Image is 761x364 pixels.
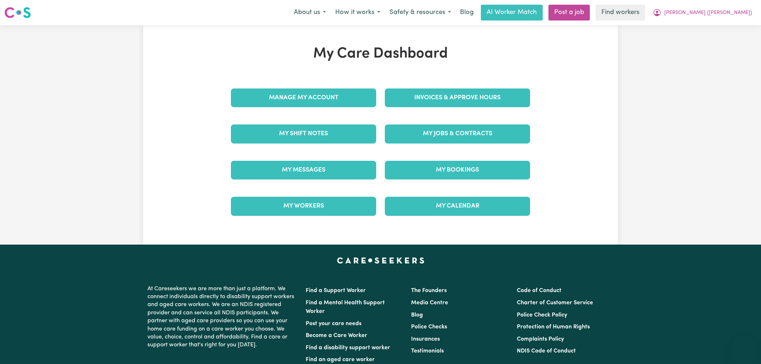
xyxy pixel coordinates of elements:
a: Police Check Policy [517,312,567,318]
a: Careseekers home page [337,258,424,263]
a: My Calendar [385,197,530,215]
a: Police Checks [411,324,447,330]
a: Protection of Human Rights [517,324,590,330]
a: Blog [456,5,478,21]
iframe: Button to launch messaging window [732,335,755,358]
span: [PERSON_NAME] ([PERSON_NAME]) [664,9,752,17]
a: Find a Mental Health Support Worker [306,300,385,314]
a: My Workers [231,197,376,215]
a: NDIS Code of Conduct [517,348,576,354]
a: Blog [411,312,423,318]
a: AI Worker Match [481,5,543,21]
a: The Founders [411,288,447,294]
a: Careseekers logo [4,4,31,21]
a: Find a Support Worker [306,288,366,294]
a: Manage My Account [231,88,376,107]
button: My Account [648,5,757,20]
p: At Careseekers we are more than just a platform. We connect individuals directly to disability su... [147,282,297,352]
a: Insurances [411,336,440,342]
a: Code of Conduct [517,288,561,294]
button: Safety & resources [385,5,456,20]
a: Charter of Customer Service [517,300,593,306]
a: My Bookings [385,161,530,179]
a: Find workers [596,5,645,21]
a: Post a job [548,5,590,21]
a: My Jobs & Contracts [385,124,530,143]
button: How it works [331,5,385,20]
a: Complaints Policy [517,336,564,342]
h1: My Care Dashboard [227,45,534,63]
img: Careseekers logo [4,6,31,19]
a: Media Centre [411,300,448,306]
a: Become a Care Worker [306,333,367,338]
button: About us [289,5,331,20]
a: Post your care needs [306,321,361,327]
a: Find a disability support worker [306,345,390,351]
a: Invoices & Approve Hours [385,88,530,107]
a: Testimonials [411,348,444,354]
a: My Shift Notes [231,124,376,143]
a: My Messages [231,161,376,179]
a: Find an aged care worker [306,357,375,363]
